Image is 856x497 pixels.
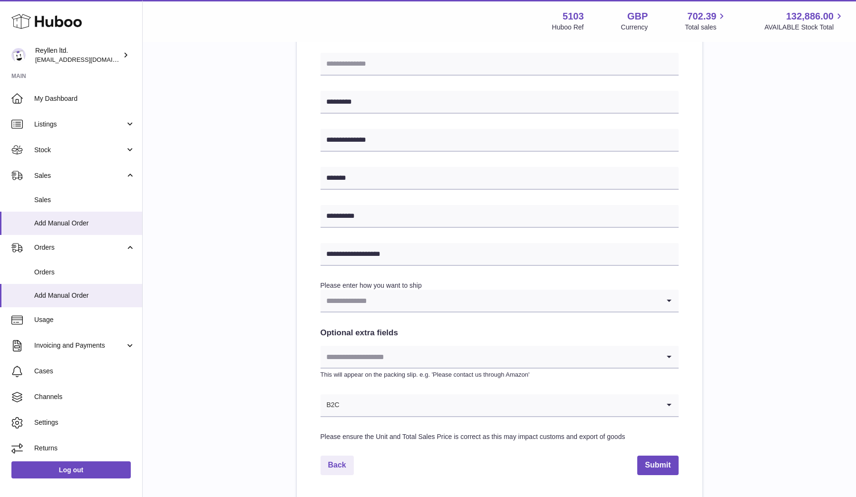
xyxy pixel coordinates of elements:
span: Orders [34,243,125,252]
h2: Optional extra fields [321,328,679,339]
input: Search for option [321,346,660,368]
strong: 5103 [563,10,584,23]
span: Sales [34,195,135,205]
a: Back [321,456,354,475]
span: 132,886.00 [786,10,834,23]
span: Listings [34,120,125,129]
span: Settings [34,418,135,427]
a: Log out [11,461,131,478]
span: Add Manual Order [34,219,135,228]
div: Search for option [321,394,679,417]
span: Orders [34,268,135,277]
div: Search for option [321,290,679,312]
strong: GBP [627,10,648,23]
span: Returns [34,444,135,453]
img: reyllen@reyllen.com [11,48,26,62]
span: Sales [34,171,125,180]
span: 702.39 [687,10,716,23]
div: Currency [621,23,648,32]
p: This will appear on the packing slip. e.g. 'Please contact us through Amazon' [321,370,679,379]
span: Channels [34,392,135,401]
span: Usage [34,315,135,324]
span: AVAILABLE Stock Total [764,23,845,32]
span: Cases [34,367,135,376]
div: Please ensure the Unit and Total Sales Price is correct as this may impact customs and export of ... [321,432,679,441]
div: Reyllen ltd. [35,46,121,64]
input: Search for option [321,290,660,312]
span: [EMAIL_ADDRESS][DOMAIN_NAME] [35,56,140,63]
span: Add Manual Order [34,291,135,300]
label: Please enter how you want to ship [321,282,422,289]
div: Search for option [321,346,679,369]
span: Invoicing and Payments [34,341,125,350]
div: Huboo Ref [552,23,584,32]
span: B2C [321,394,340,416]
a: 132,886.00 AVAILABLE Stock Total [764,10,845,32]
span: Total sales [685,23,727,32]
a: 702.39 Total sales [685,10,727,32]
input: Search for option [340,394,660,416]
button: Submit [637,456,678,475]
span: My Dashboard [34,94,135,103]
span: Stock [34,146,125,155]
